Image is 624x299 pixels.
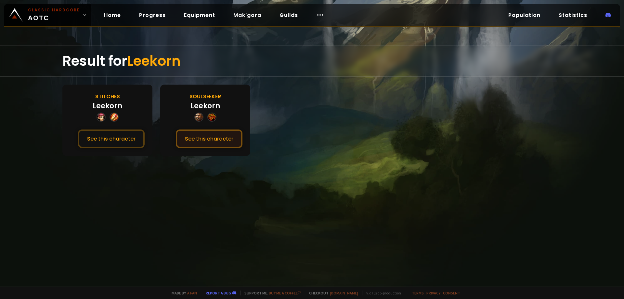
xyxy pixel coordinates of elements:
a: Classic HardcoreAOTC [4,4,91,26]
a: Mak'gora [228,8,266,22]
div: Leekorn [190,101,220,111]
a: Terms [412,291,424,295]
span: Checkout [305,291,358,295]
a: Report a bug [206,291,231,295]
div: Result for [62,46,562,76]
div: Stitches [95,92,120,101]
span: Support me, [240,291,301,295]
a: Population [503,8,546,22]
span: AOTC [28,7,80,23]
a: a fan [187,291,197,295]
a: Statistics [553,8,592,22]
a: Equipment [179,8,220,22]
button: See this character [78,129,145,148]
div: Leekorn [93,101,122,111]
button: See this character [176,129,242,148]
a: [DOMAIN_NAME] [330,291,358,295]
a: Guilds [274,8,303,22]
span: Leekorn [127,51,181,71]
a: Buy me a coffee [269,291,301,295]
div: Soulseeker [189,92,221,101]
a: Privacy [426,291,440,295]
a: Consent [443,291,460,295]
a: Progress [134,8,171,22]
a: Home [99,8,126,22]
span: v. d752d5 - production [362,291,401,295]
small: Classic Hardcore [28,7,80,13]
span: Made by [168,291,197,295]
